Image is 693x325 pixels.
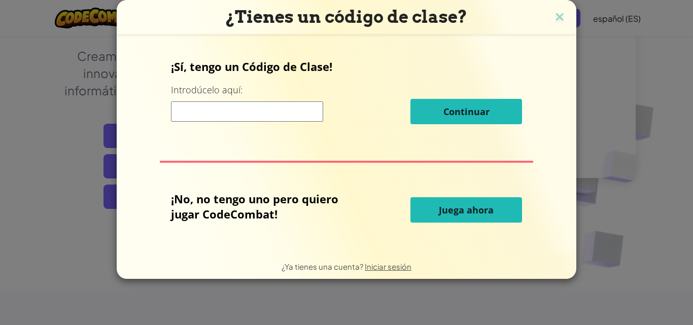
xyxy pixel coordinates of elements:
[439,204,494,216] font: Juega ahora
[171,59,332,74] font: ¡Sí, tengo un Código de Clase!
[282,262,363,271] font: ¿Ya tienes una cuenta?
[410,99,522,124] button: Continuar
[171,84,242,96] font: Introdúcelo aquí:
[171,191,338,222] font: ¡No, no tengo uno pero quiero jugar CodeCombat!
[226,7,467,27] font: ¿Tienes un código de clase?
[365,262,411,271] a: Iniciar sesión
[443,105,490,118] font: Continuar
[410,197,522,223] button: Juega ahora
[553,10,566,25] img: icono de cerrar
